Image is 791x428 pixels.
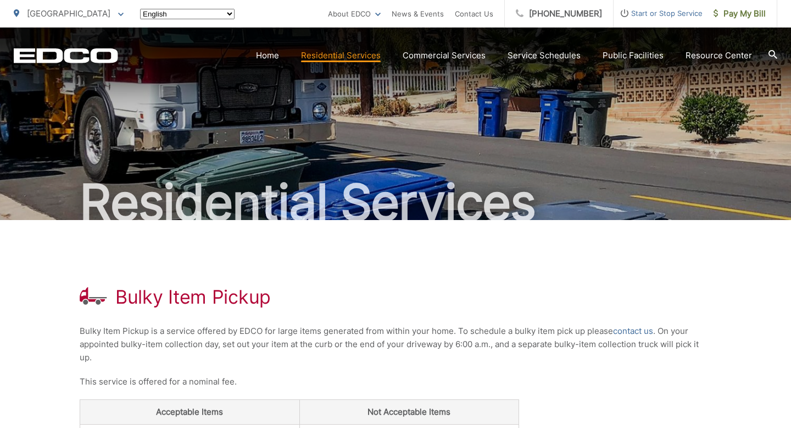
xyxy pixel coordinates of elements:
[455,7,493,20] a: Contact Us
[686,49,752,62] a: Resource Center
[27,8,110,19] span: [GEOGRAPHIC_DATA]
[80,325,711,364] p: Bulky Item Pickup is a service offered by EDCO for large items generated from within your home. T...
[328,7,381,20] a: About EDCO
[603,49,664,62] a: Public Facilities
[613,325,653,338] a: contact us
[140,9,235,19] select: Select a language
[714,7,766,20] span: Pay My Bill
[403,49,486,62] a: Commercial Services
[256,49,279,62] a: Home
[80,375,711,388] p: This service is offered for a nominal fee.
[14,175,777,230] h2: Residential Services
[115,286,271,308] h1: Bulky Item Pickup
[14,48,118,63] a: EDCD logo. Return to the homepage.
[508,49,581,62] a: Service Schedules
[392,7,444,20] a: News & Events
[301,49,381,62] a: Residential Services
[156,407,223,417] strong: Acceptable Items
[367,407,450,417] strong: Not Acceptable Items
